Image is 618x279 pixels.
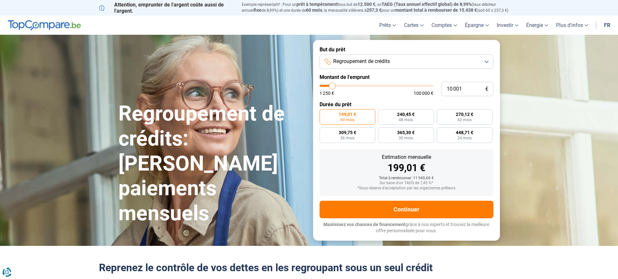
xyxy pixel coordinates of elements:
h2: Reprenez le contrôle de vos dettes en les regroupant sous un seul crédit [99,261,519,274]
p: grâce à nos experts et trouvez la meilleure offre personnalisée pour vous. [320,222,493,234]
span: 270,12 € [456,112,473,117]
div: Sur base d'un TAEG de 7,45 %* [325,181,488,185]
span: 60 mois [306,7,322,13]
span: fixe [254,7,261,13]
span: Regroupement de crédits [333,58,390,65]
button: Regroupement de crédits [320,55,493,69]
a: Prêts [375,16,400,35]
button: Continuer [320,201,493,218]
span: 257,3 € [367,7,382,13]
div: 199,01 € [325,163,488,173]
span: 448,71 € [456,130,473,135]
div: *Sous réserve d'acceptation par les organismes prêteurs [325,186,488,191]
span: 1 250 € [320,91,334,95]
div: Estimation mensuelle [325,155,488,160]
span: 199,01 € [339,112,356,117]
span: 30 mois [399,136,413,140]
label: Montant de l'emprunt [320,74,493,80]
span: 12.500 € [357,2,375,7]
p: Attention, emprunter de l'argent coûte aussi de l'argent. [99,2,234,14]
span: 42 mois [457,118,472,122]
span: 309,75 € [339,130,356,135]
label: But du prêt [320,46,493,53]
a: Cartes [400,16,428,35]
span: 60 mois [340,118,355,122]
span: prêt à tempérament [297,2,338,7]
a: Comptes [428,16,461,35]
a: Épargne [461,16,493,35]
span: 100 000 € [414,91,433,95]
a: Plus d'infos [552,16,592,35]
span: € [485,86,488,92]
span: 48 mois [399,118,413,122]
span: 365,30 € [397,130,415,135]
p: Exemple représentatif : Pour un tous but de , un (taux débiteur annuel de 8,99%) et une durée de ... [242,2,519,13]
div: Total à rembourser: 11 940,60 € [325,176,488,181]
span: Maximisez vos chances de financement [323,222,406,227]
a: Énergie [522,16,552,35]
a: fr [600,16,614,35]
span: TAEG (Taux annuel effectif global) de 8,99% [382,2,472,7]
label: Durée du prêt [320,101,493,108]
h1: Regroupement de crédits: [PERSON_NAME] paiements mensuels [118,101,305,226]
span: montant total à rembourser de 15.438 € [395,7,477,13]
img: TopCompare [8,20,81,31]
span: 24 mois [457,136,472,140]
span: 240,45 € [397,112,415,117]
span: 36 mois [340,136,355,140]
a: Investir [493,16,522,35]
